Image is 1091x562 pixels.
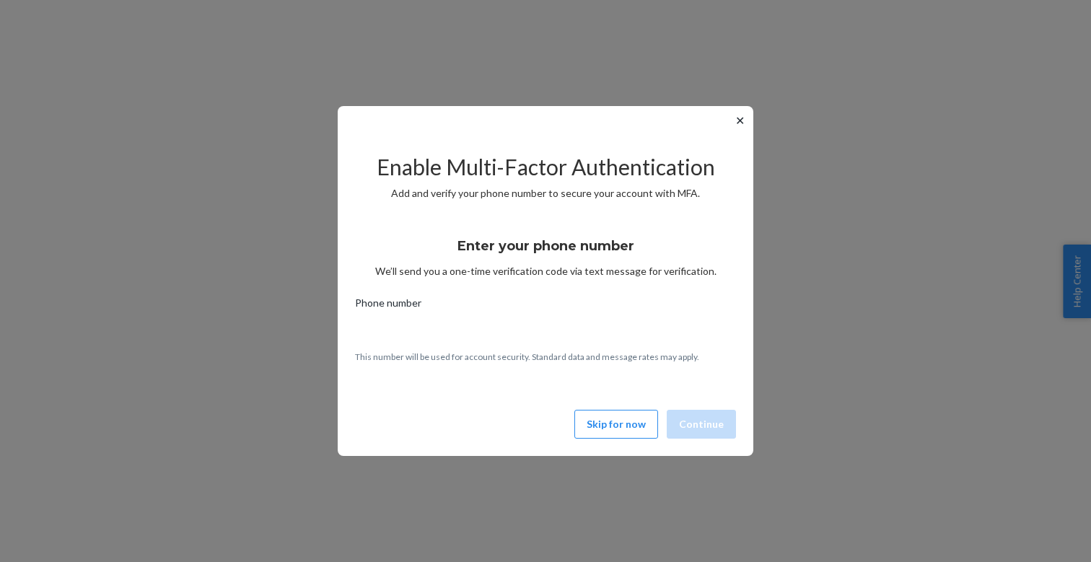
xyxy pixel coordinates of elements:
[574,410,658,439] button: Skip for now
[667,410,736,439] button: Continue
[457,237,634,255] h3: Enter your phone number
[355,155,736,179] h2: Enable Multi-Factor Authentication
[355,351,736,363] p: This number will be used for account security. Standard data and message rates may apply.
[732,112,748,129] button: ✕
[355,225,736,278] div: We’ll send you a one-time verification code via text message for verification.
[355,296,421,316] span: Phone number
[355,186,736,201] p: Add and verify your phone number to secure your account with MFA.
